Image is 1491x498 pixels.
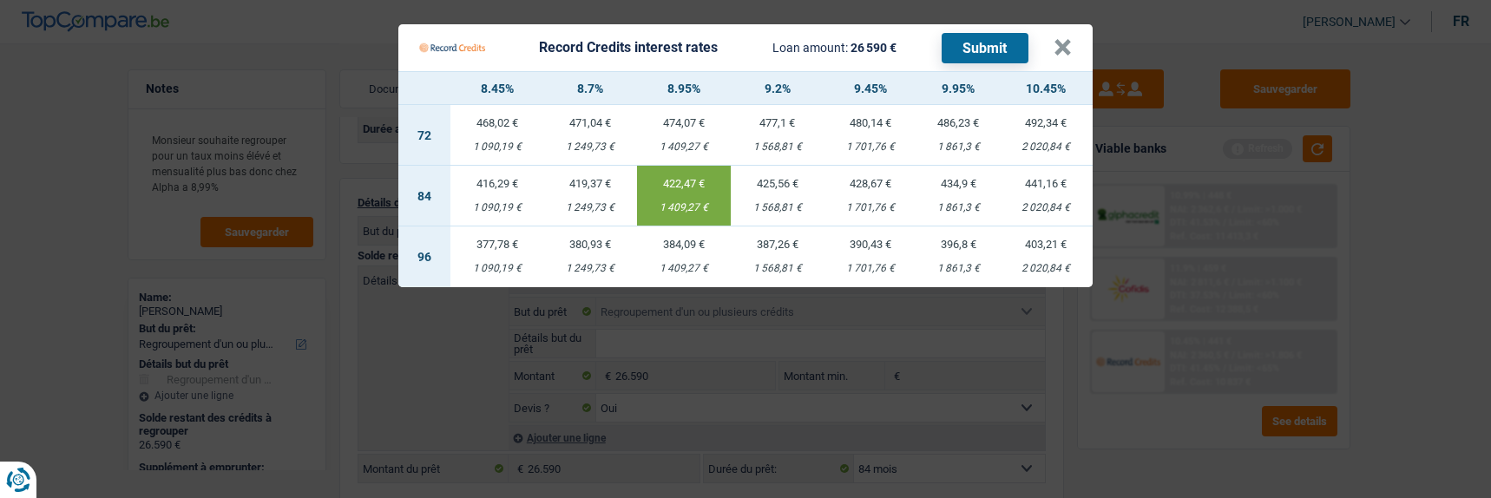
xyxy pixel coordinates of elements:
[398,166,450,226] td: 84
[450,117,544,128] div: 468,02 €
[450,263,544,274] div: 1 090,19 €
[917,178,999,189] div: 434,9 €
[450,202,544,213] div: 1 090,19 €
[637,117,731,128] div: 474,07 €
[539,41,718,55] div: Record Credits interest rates
[731,72,824,105] th: 9.2%
[544,263,638,274] div: 1 249,73 €
[637,178,731,189] div: 422,47 €
[637,72,731,105] th: 8.95%
[824,72,918,105] th: 9.45%
[999,202,1093,213] div: 2 020,84 €
[999,117,1093,128] div: 492,34 €
[398,226,450,287] td: 96
[544,239,638,250] div: 380,93 €
[999,239,1093,250] div: 403,21 €
[917,202,999,213] div: 1 861,3 €
[398,105,450,166] td: 72
[917,72,999,105] th: 9.95%
[544,202,638,213] div: 1 249,73 €
[999,178,1093,189] div: 441,16 €
[731,263,824,274] div: 1 568,81 €
[419,31,485,64] img: Record Credits
[999,141,1093,153] div: 2 020,84 €
[999,263,1093,274] div: 2 020,84 €
[637,141,731,153] div: 1 409,27 €
[824,263,918,274] div: 1 701,76 €
[917,239,999,250] div: 396,8 €
[450,178,544,189] div: 416,29 €
[731,178,824,189] div: 425,56 €
[917,117,999,128] div: 486,23 €
[544,178,638,189] div: 419,37 €
[824,178,918,189] div: 428,67 €
[917,141,999,153] div: 1 861,3 €
[450,141,544,153] div: 1 090,19 €
[917,263,999,274] div: 1 861,3 €
[450,239,544,250] div: 377,78 €
[637,202,731,213] div: 1 409,27 €
[851,41,897,55] span: 26 590 €
[544,141,638,153] div: 1 249,73 €
[999,72,1093,105] th: 10.45%
[824,141,918,153] div: 1 701,76 €
[1054,39,1072,56] button: ×
[731,141,824,153] div: 1 568,81 €
[731,202,824,213] div: 1 568,81 €
[544,72,638,105] th: 8.7%
[731,117,824,128] div: 477,1 €
[772,41,848,55] span: Loan amount:
[637,263,731,274] div: 1 409,27 €
[824,202,918,213] div: 1 701,76 €
[450,72,544,105] th: 8.45%
[731,239,824,250] div: 387,26 €
[942,33,1028,63] button: Submit
[544,117,638,128] div: 471,04 €
[637,239,731,250] div: 384,09 €
[824,117,918,128] div: 480,14 €
[824,239,918,250] div: 390,43 €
